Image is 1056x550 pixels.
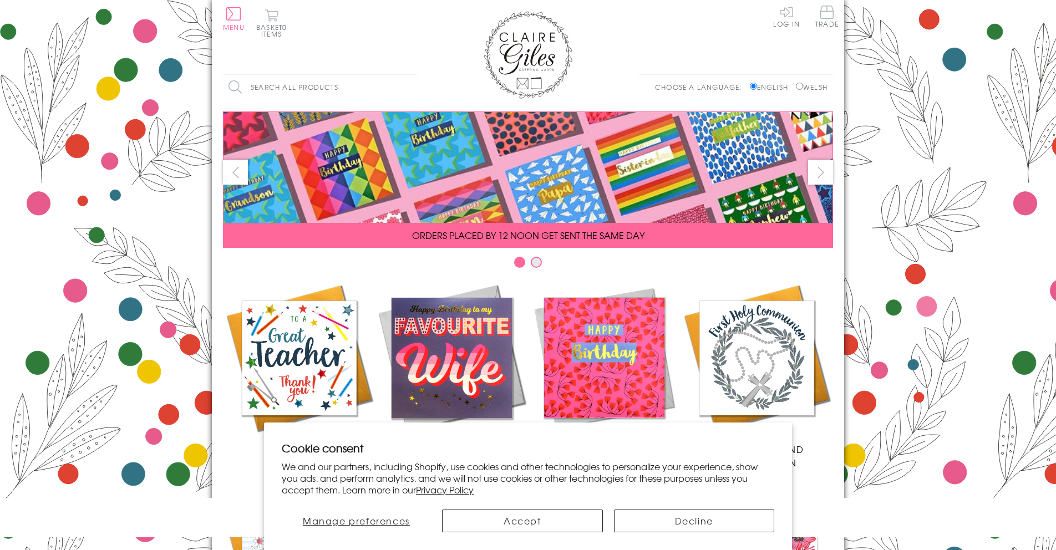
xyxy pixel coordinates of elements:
[750,82,794,92] label: English
[796,82,827,92] label: Welsh
[223,282,375,456] a: Academic
[223,22,245,32] span: Menu
[528,282,681,456] a: Birthdays
[773,6,800,27] a: Log In
[303,514,410,527] span: Manage preferences
[412,228,644,242] span: ORDERS PLACED BY 12 NOON GET SENT THE SAME DAY
[796,83,803,90] input: Welsh
[416,483,474,496] a: Privacy Policy
[514,257,525,268] button: Carousel Page 1 (Current Slide)
[531,257,542,268] button: Carousel Page 2
[442,510,603,532] button: Accept
[256,9,287,37] button: Basket0 items
[375,282,528,456] a: New Releases
[223,256,833,273] div: Carousel Pagination
[406,75,417,100] input: Search
[282,510,431,532] button: Manage preferences
[815,6,839,29] a: Trade
[750,83,757,90] input: English
[815,6,839,27] span: Trade
[223,160,248,185] button: prev
[223,75,417,100] input: Search all products
[282,461,774,495] p: We and our partners, including Shopify, use cookies and other technologies to personalize your ex...
[614,510,775,532] button: Decline
[484,11,572,99] img: Claire Giles Greetings Cards
[223,7,245,30] button: Menu
[655,82,748,92] p: Choose a language:
[808,160,833,185] button: next
[681,282,833,469] a: Communion and Confirmation
[282,440,774,456] h2: Cookie consent
[261,22,287,39] span: 0 items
